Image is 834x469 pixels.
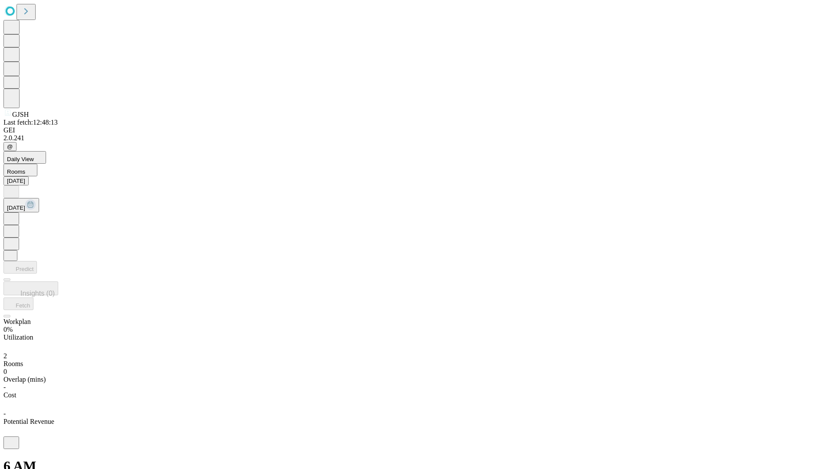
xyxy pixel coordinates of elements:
span: Last fetch: 12:48:13 [3,119,58,126]
span: 2 [3,352,7,360]
span: @ [7,143,13,150]
span: Utilization [3,334,33,341]
span: Cost [3,391,16,399]
button: Daily View [3,151,46,164]
button: Insights (0) [3,281,58,295]
span: Potential Revenue [3,418,54,425]
span: Daily View [7,156,34,162]
button: @ [3,142,17,151]
div: GEI [3,126,831,134]
span: GJSH [12,111,29,118]
button: Fetch [3,297,33,310]
span: Insights (0) [20,290,55,297]
div: 2.0.241 [3,134,831,142]
span: Workplan [3,318,31,325]
button: [DATE] [3,198,39,212]
span: [DATE] [7,205,25,211]
span: Overlap (mins) [3,376,46,383]
button: Rooms [3,164,37,176]
span: 0% [3,326,13,333]
span: Rooms [3,360,23,367]
span: - [3,383,6,391]
span: - [3,410,6,417]
button: [DATE] [3,176,29,185]
button: Predict [3,261,37,274]
span: Rooms [7,168,25,175]
span: 0 [3,368,7,375]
